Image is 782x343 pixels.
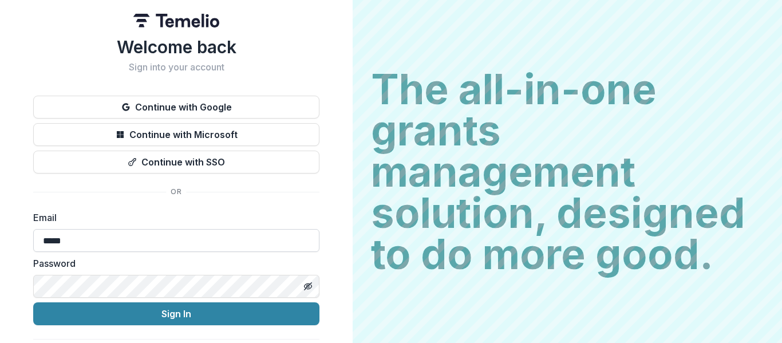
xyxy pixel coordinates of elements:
[33,62,319,73] h2: Sign into your account
[33,151,319,174] button: Continue with SSO
[33,37,319,57] h1: Welcome back
[133,14,219,27] img: Temelio
[299,277,317,295] button: Toggle password visibility
[33,123,319,146] button: Continue with Microsoft
[33,302,319,325] button: Sign In
[33,257,313,270] label: Password
[33,211,313,224] label: Email
[33,96,319,119] button: Continue with Google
